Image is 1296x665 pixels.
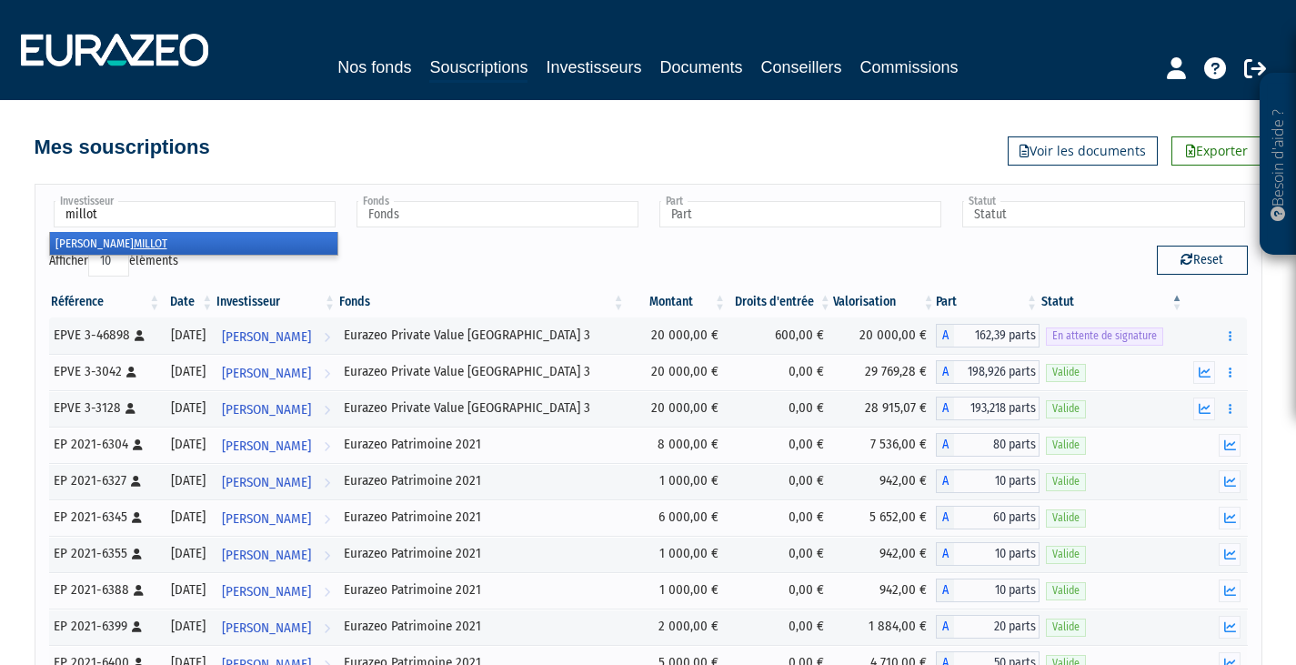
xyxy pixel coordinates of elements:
th: Référence : activer pour trier la colonne par ordre croissant [49,287,163,317]
th: Montant: activer pour trier la colonne par ordre croissant [627,287,728,317]
i: [Français] Personne physique [126,403,136,414]
div: Eurazeo Patrimoine 2021 [344,435,620,454]
a: [PERSON_NAME] [215,317,337,354]
td: 0,00 € [728,427,833,463]
div: A - Eurazeo Private Value Europe 3 [936,397,1040,420]
span: 10 parts [954,469,1040,493]
span: 80 parts [954,433,1040,457]
span: A [936,360,954,384]
i: Voir l'investisseur [324,575,330,609]
span: [PERSON_NAME] [222,429,311,463]
td: 0,00 € [728,609,833,645]
span: Valide [1046,473,1086,490]
div: A - Eurazeo Patrimoine 2021 [936,506,1040,529]
a: [PERSON_NAME] [215,609,337,645]
span: Valide [1046,364,1086,381]
td: 0,00 € [728,536,833,572]
div: [DATE] [168,508,208,527]
span: 20 parts [954,615,1040,639]
a: Voir les documents [1008,136,1158,166]
div: [DATE] [168,471,208,490]
td: 8 000,00 € [627,427,728,463]
td: 20 000,00 € [833,317,937,354]
div: Eurazeo Patrimoine 2021 [344,617,620,636]
td: 1 884,00 € [833,609,937,645]
div: EP 2021-6355 [54,544,156,563]
label: Afficher éléments [49,246,178,277]
span: [PERSON_NAME] [222,502,311,536]
div: A - Eurazeo Patrimoine 2021 [936,433,1040,457]
th: Valorisation: activer pour trier la colonne par ordre croissant [833,287,937,317]
div: EP 2021-6399 [54,617,156,636]
th: Fonds: activer pour trier la colonne par ordre croissant [337,287,627,317]
span: [PERSON_NAME] [222,320,311,354]
i: [Français] Personne physique [135,330,145,341]
div: A - Eurazeo Private Value Europe 3 [936,324,1040,348]
div: EP 2021-6388 [54,580,156,600]
i: [Français] Personne physique [134,585,144,596]
div: [DATE] [168,435,208,454]
a: Exporter [1171,136,1262,166]
i: Voir l'investisseur [324,611,330,645]
span: [PERSON_NAME] [222,466,311,499]
div: Eurazeo Private Value [GEOGRAPHIC_DATA] 3 [344,398,620,418]
th: Date: activer pour trier la colonne par ordre croissant [162,287,215,317]
a: Souscriptions [429,55,527,83]
td: 0,00 € [728,354,833,390]
td: 0,00 € [728,390,833,427]
th: Investisseur: activer pour trier la colonne par ordre croissant [215,287,337,317]
a: [PERSON_NAME] [215,463,337,499]
td: 6 000,00 € [627,499,728,536]
td: 20 000,00 € [627,390,728,427]
a: Documents [660,55,743,80]
i: [Français] Personne physique [133,439,143,450]
th: Part: activer pour trier la colonne par ordre croissant [936,287,1040,317]
td: 20 000,00 € [627,317,728,354]
div: EP 2021-6345 [54,508,156,527]
div: Eurazeo Patrimoine 2021 [344,544,620,563]
div: A - Eurazeo Private Value Europe 3 [936,360,1040,384]
span: 10 parts [954,542,1040,566]
i: [Français] Personne physique [126,367,136,378]
i: Voir l'investisseur [324,429,330,463]
td: 1 000,00 € [627,536,728,572]
div: [DATE] [168,362,208,381]
div: [DATE] [168,544,208,563]
span: Valide [1046,619,1086,636]
td: 600,00 € [728,317,833,354]
em: MILLOT [134,237,167,250]
a: Commissions [860,55,959,80]
div: EP 2021-6327 [54,471,156,490]
span: En attente de signature [1046,327,1163,345]
span: Valide [1046,437,1086,454]
div: [DATE] [168,617,208,636]
a: [PERSON_NAME] [215,499,337,536]
a: [PERSON_NAME] [215,572,337,609]
select: Afficheréléments [88,246,129,277]
span: A [936,579,954,602]
div: [DATE] [168,398,208,418]
div: A - Eurazeo Patrimoine 2021 [936,469,1040,493]
span: Valide [1046,582,1086,600]
span: 162,39 parts [954,324,1040,348]
td: 942,00 € [833,572,937,609]
span: Valide [1046,400,1086,418]
i: Voir l'investisseur [324,320,330,354]
p: Besoin d'aide ? [1268,83,1289,247]
a: Nos fonds [337,55,411,80]
a: [PERSON_NAME] [215,354,337,390]
th: Droits d'entrée: activer pour trier la colonne par ordre croissant [728,287,833,317]
div: Eurazeo Patrimoine 2021 [344,471,620,490]
i: Voir l'investisseur [324,502,330,536]
span: [PERSON_NAME] [222,393,311,427]
td: 0,00 € [728,463,833,499]
div: A - Eurazeo Patrimoine 2021 [936,579,1040,602]
div: EPVE 3-3042 [54,362,156,381]
i: Voir l'investisseur [324,393,330,427]
span: 10 parts [954,579,1040,602]
div: [DATE] [168,580,208,600]
a: [PERSON_NAME] [215,390,337,427]
h4: Mes souscriptions [35,136,210,158]
i: [Français] Personne physique [132,512,142,523]
span: A [936,324,954,348]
